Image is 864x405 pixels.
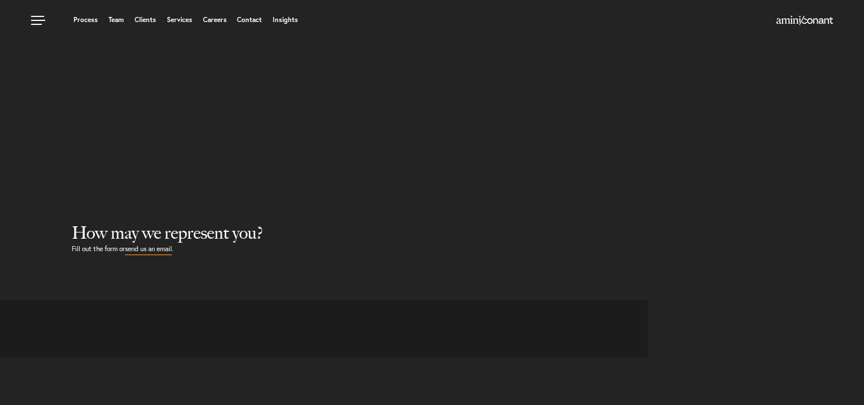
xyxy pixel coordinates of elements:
a: Services [167,16,192,23]
a: Careers [203,16,227,23]
a: Team [109,16,124,23]
h2: How may we represent you? [72,223,864,243]
a: Contact [237,16,262,23]
a: Process [74,16,98,23]
a: Home [776,16,833,25]
img: Amini & Conant [776,16,833,25]
a: Insights [273,16,298,23]
p: Fill out the form or . [72,243,864,255]
a: send us an email [125,243,172,255]
a: Clients [135,16,156,23]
